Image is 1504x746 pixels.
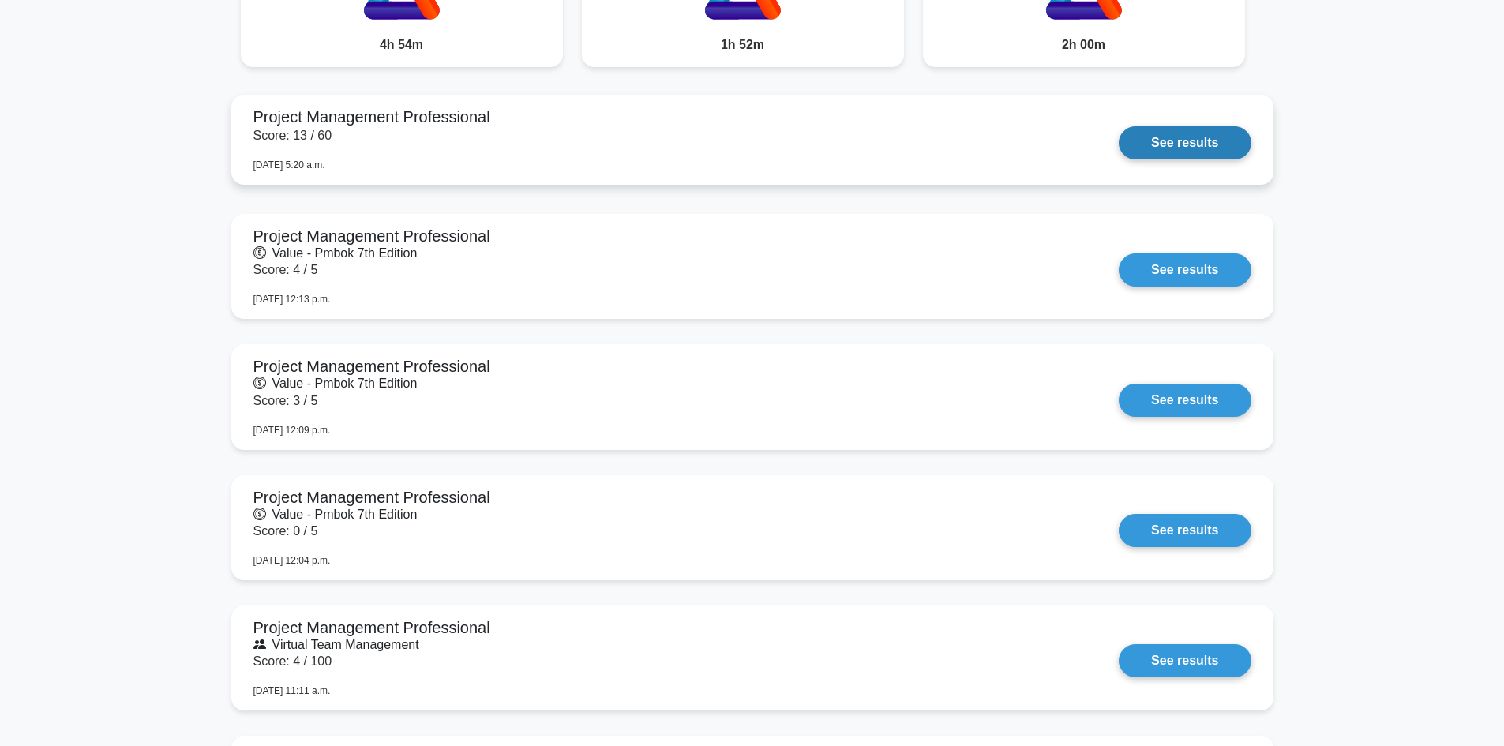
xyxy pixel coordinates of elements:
[1119,126,1251,159] a: See results
[1119,644,1251,677] a: See results
[1119,253,1251,287] a: See results
[582,23,904,67] div: 1h 52m
[241,23,563,67] div: 4h 54m
[1119,384,1251,417] a: See results
[923,23,1245,67] div: 2h 00m
[1119,514,1251,547] a: See results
